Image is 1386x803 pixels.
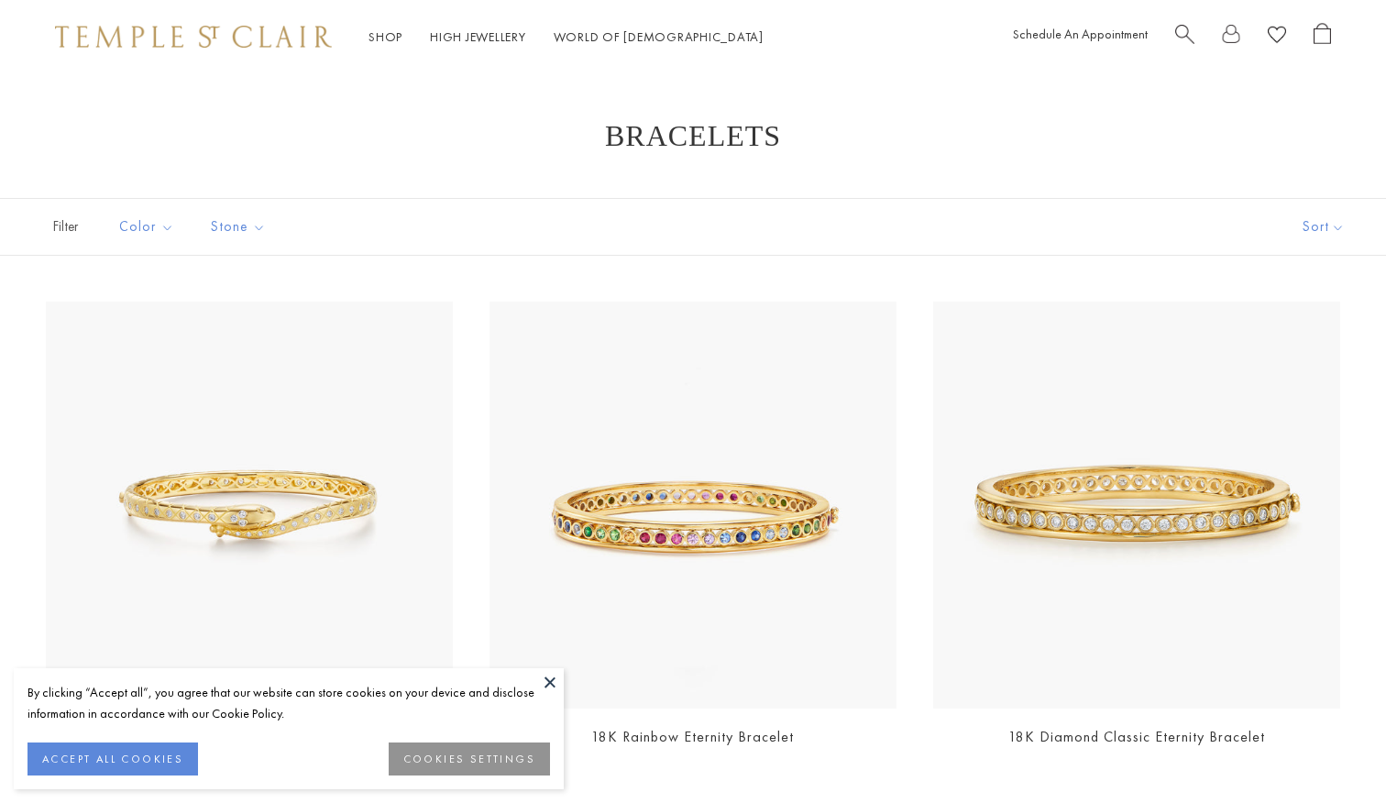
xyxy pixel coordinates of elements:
[1175,23,1194,51] a: Search
[202,215,280,238] span: Stone
[110,215,188,238] span: Color
[489,302,896,709] img: 18K Rainbow Eternity Bracelet
[368,28,402,45] a: ShopShop
[105,206,188,247] button: Color
[55,26,332,48] img: Temple St. Clair
[368,26,764,49] nav: Main navigation
[27,682,550,724] div: By clicking “Accept all”, you agree that our website can store cookies on your device and disclos...
[933,302,1340,709] a: 18K Diamond Classic Eternity Bracelet18K Diamond Classic Eternity Bracelet
[933,302,1340,709] img: 18K Diamond Classic Eternity Bracelet
[489,302,896,709] a: 18K Rainbow Eternity Bracelet18K Rainbow Eternity Bracelet
[1008,727,1265,746] a: 18K Diamond Classic Eternity Bracelet
[1314,23,1331,51] a: Open Shopping Bag
[430,28,526,45] a: High JewelleryHigh Jewellery
[27,742,198,775] button: ACCEPT ALL COOKIES
[197,206,280,247] button: Stone
[73,119,1313,152] h1: Bracelets
[591,727,794,746] a: 18K Rainbow Eternity Bracelet
[1013,26,1148,42] a: Schedule An Appointment
[1268,23,1286,51] a: View Wishlist
[1261,199,1386,255] button: Show sort by
[46,302,453,709] a: 18K Delphi Serpent Bracelet18K Delphi Serpent Bracelet
[46,302,453,709] img: 18K Delphi Serpent Bracelet
[554,28,764,45] a: World of [DEMOGRAPHIC_DATA]World of [DEMOGRAPHIC_DATA]
[389,742,550,775] button: COOKIES SETTINGS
